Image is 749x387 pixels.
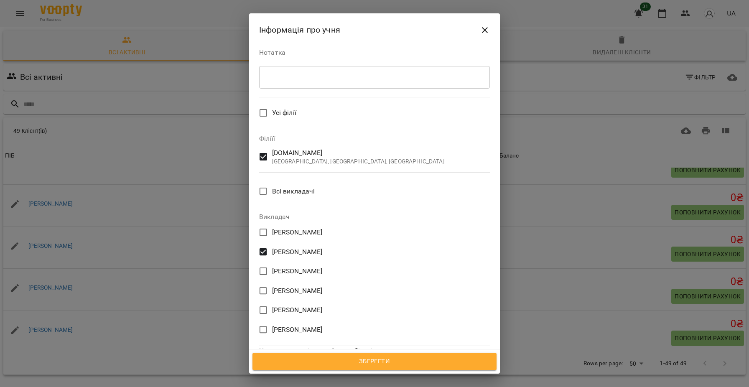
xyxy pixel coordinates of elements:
p: Нотатка для клієнта в його кабінеті [259,346,490,356]
label: Філіїї [259,135,490,142]
label: Викладач [259,214,490,220]
label: Нотатка [259,49,490,56]
span: [DOMAIN_NAME] [272,148,445,158]
p: [GEOGRAPHIC_DATA], [GEOGRAPHIC_DATA], [GEOGRAPHIC_DATA] [272,158,445,166]
h6: Інформація про учня [259,23,340,36]
span: [PERSON_NAME] [272,266,323,276]
span: [PERSON_NAME] [272,227,323,237]
button: Зберегти [252,353,497,370]
span: Зберегти [262,356,487,367]
span: [PERSON_NAME] [272,305,323,315]
span: [PERSON_NAME] [272,286,323,296]
span: [PERSON_NAME] [272,247,323,257]
span: [PERSON_NAME] [272,325,323,335]
span: Всі викладачі [272,186,315,196]
span: Усі філії [272,108,296,118]
button: Close [475,20,495,40]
